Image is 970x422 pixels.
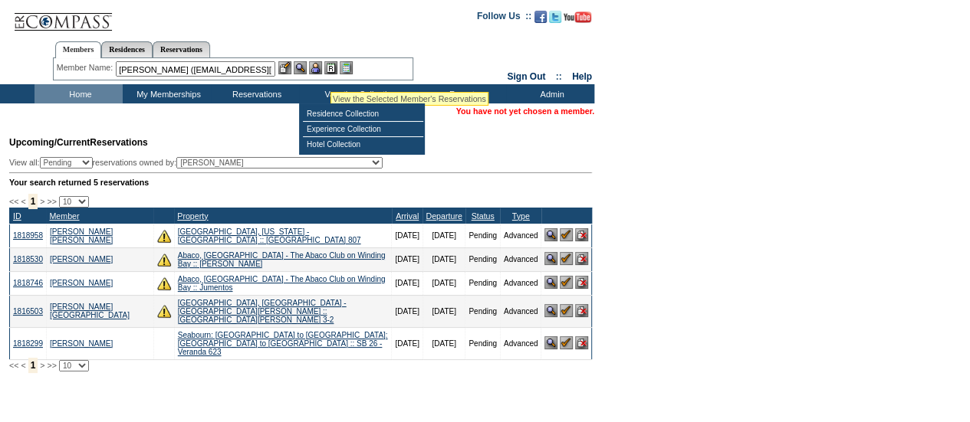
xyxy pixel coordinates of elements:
[423,224,465,247] td: [DATE]
[456,106,594,116] span: You have not yet chosen a member.
[9,361,18,370] span: <<
[392,271,423,295] td: [DATE]
[49,211,79,221] a: Member
[55,41,102,58] a: Members
[309,61,322,74] img: Impersonate
[512,211,530,221] a: Type
[13,255,43,263] a: 1818530
[303,106,423,122] td: Residence Collection
[9,157,390,168] div: View all: reservations owned by:
[575,252,588,265] img: Cancel Reservation
[294,61,307,74] img: View
[544,228,557,241] img: View Reservation
[544,336,557,349] img: View Reservation
[396,211,419,221] a: Arrival
[178,227,361,244] a: [GEOGRAPHIC_DATA], [US_STATE] - [GEOGRAPHIC_DATA] :: [GEOGRAPHIC_DATA] 807
[324,61,337,74] img: Reservations
[575,304,588,317] img: Cancel Reservation
[500,271,541,295] td: Advanced
[506,84,594,103] td: Admin
[153,41,210,57] a: Reservations
[544,252,557,265] img: View Reservation
[471,211,494,221] a: Status
[423,271,465,295] td: [DATE]
[426,211,462,221] a: Departure
[157,229,171,243] img: There are insufficient days and/or tokens to cover this reservation
[500,327,541,359] td: Advanced
[21,361,25,370] span: <
[178,299,347,324] a: [GEOGRAPHIC_DATA], [GEOGRAPHIC_DATA] - [GEOGRAPHIC_DATA][PERSON_NAME] :: [GEOGRAPHIC_DATA][PERSON...
[40,361,44,370] span: >
[178,251,386,268] a: Abaco, [GEOGRAPHIC_DATA] - The Abaco Club on Winding Bay :: [PERSON_NAME]
[21,197,25,206] span: <
[57,61,116,74] div: Member Name:
[13,307,43,316] a: 1816503
[101,41,153,57] a: Residences
[544,304,557,317] img: View Reservation
[50,303,130,319] a: [PERSON_NAME][GEOGRAPHIC_DATA]
[9,197,18,206] span: <<
[278,61,291,74] img: b_edit.gif
[13,211,21,221] a: ID
[560,252,573,265] img: Confirm Reservation
[418,84,506,103] td: Reports
[50,255,113,263] a: [PERSON_NAME]
[575,336,588,349] img: Cancel Reservation
[560,304,573,317] img: Confirm Reservation
[303,122,423,137] td: Experience Collection
[303,137,423,152] td: Hotel Collection
[507,71,545,82] a: Sign Out
[35,84,123,103] td: Home
[157,276,171,290] img: There are insufficient days and/or tokens to cover this reservation
[564,11,591,23] img: Subscribe to our YouTube Channel
[40,197,44,206] span: >
[560,276,573,289] img: Confirm Reservation
[392,247,423,271] td: [DATE]
[544,276,557,289] img: View Reservation
[178,275,386,292] a: Abaco, [GEOGRAPHIC_DATA] - The Abaco Club on Winding Bay :: Jumentos
[47,197,56,206] span: >>
[340,61,353,74] img: b_calculator.gif
[50,279,113,287] a: [PERSON_NAME]
[575,276,588,289] img: Cancel Reservation
[560,228,573,241] img: Confirm Reservation
[157,253,171,267] img: There are insufficient days and/or tokens to cover this reservation
[50,227,113,244] a: [PERSON_NAME] [PERSON_NAME]
[500,295,541,327] td: Advanced
[392,295,423,327] td: [DATE]
[47,361,56,370] span: >>
[575,228,588,241] img: Cancel Reservation
[500,247,541,271] td: Advanced
[28,358,38,373] span: 1
[423,247,465,271] td: [DATE]
[9,137,148,148] span: Reservations
[500,224,541,247] td: Advanced
[50,339,113,348] a: [PERSON_NAME]
[13,231,43,240] a: 1818958
[28,194,38,209] span: 1
[392,224,423,247] td: [DATE]
[534,15,547,25] a: Become our fan on Facebook
[13,279,43,287] a: 1818746
[392,327,423,359] td: [DATE]
[9,178,592,187] div: Your search returned 5 reservations
[123,84,211,103] td: My Memberships
[465,224,501,247] td: Pending
[560,336,573,349] img: Confirm Reservation
[465,247,501,271] td: Pending
[423,295,465,327] td: [DATE]
[477,9,531,28] td: Follow Us ::
[211,84,299,103] td: Reservations
[299,84,418,103] td: Vacation Collection
[157,304,171,318] img: There are insufficient days and/or tokens to cover this reservation
[465,271,501,295] td: Pending
[549,15,561,25] a: Follow us on Twitter
[333,94,486,103] div: View the Selected Member's Reservations
[13,339,43,348] a: 1818299
[177,211,208,221] a: Property
[564,15,591,25] a: Subscribe to our YouTube Channel
[9,137,90,148] span: Upcoming/Current
[465,327,501,359] td: Pending
[572,71,592,82] a: Help
[423,327,465,359] td: [DATE]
